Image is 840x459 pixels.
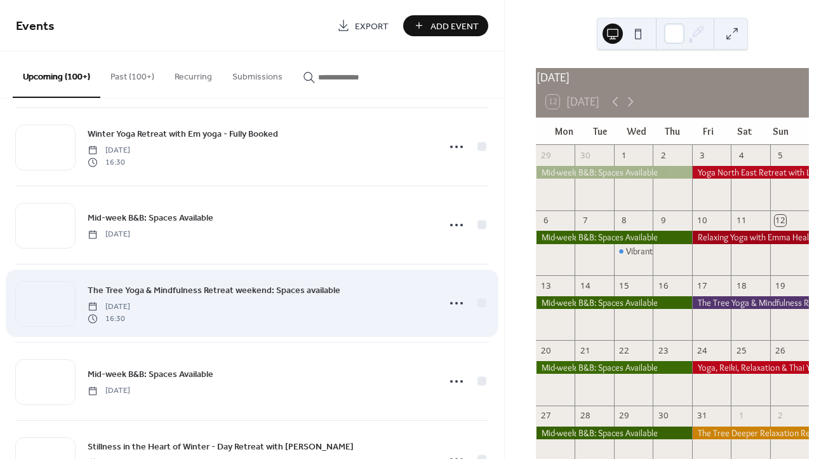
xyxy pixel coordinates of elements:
button: Upcoming (100+) [13,51,100,98]
button: Add Event [403,15,488,36]
div: The Tree Yoga & Mindfulness Retreat weekend: Fully Booked [692,296,809,309]
div: 5 [775,149,786,161]
div: 16 [657,280,669,291]
a: The Tree Yoga & Mindfulness Retreat weekend: Spaces available [88,283,340,298]
span: 16:30 [88,156,130,168]
button: Recurring [164,51,222,97]
div: 12 [775,215,786,226]
div: Relaxing Yoga with Emma Heald - Fully Booked [692,231,809,243]
span: Add Event [430,20,479,33]
div: 30 [579,149,590,161]
div: 17 [697,280,708,291]
a: Winter Yoga Retreat with Em yoga - Fully Booked [88,127,278,141]
div: 10 [697,215,708,226]
div: 20 [540,345,552,357]
div: 25 [735,345,747,357]
div: Fri [690,118,726,145]
div: 14 [579,280,590,291]
span: Mid-week B&B: Spaces Available [88,368,213,381]
div: Sun [763,118,799,145]
div: 9 [657,215,669,226]
span: Export [355,20,389,33]
button: Submissions [222,51,293,97]
div: 13 [540,280,552,291]
span: Stillness in the Heart of Winter - Day Retreat with [PERSON_NAME] [88,441,354,454]
div: 6 [540,215,552,226]
div: 24 [697,345,708,357]
a: Stillness in the Heart of Winter - Day Retreat with [PERSON_NAME] [88,439,354,454]
div: 8 [618,215,630,226]
div: Mon [546,118,582,145]
div: 26 [775,345,786,357]
span: [DATE] [88,301,130,313]
div: 21 [579,345,590,357]
div: Thu [654,118,690,145]
span: [DATE] [88,145,130,156]
span: [DATE] [88,385,130,397]
div: Wed [618,118,655,145]
div: Tue [582,118,618,145]
div: 19 [775,280,786,291]
span: The Tree Yoga & Mindfulness Retreat weekend: Spaces available [88,284,340,298]
span: [DATE] [88,229,130,240]
div: 2 [657,149,669,161]
div: Mid-week B&B: Spaces Available [536,427,692,439]
div: 22 [618,345,630,357]
div: The Tree Deeper Relaxation Retreat weekend: Autumn special offer 20% Discount: Spaces available [692,427,809,439]
div: 3 [697,149,708,161]
span: Events [16,14,55,39]
div: 23 [657,345,669,357]
button: Past (100+) [100,51,164,97]
div: Mid-week B&B: Spaces Available [536,231,692,243]
div: Mid-week B&B: Spaces Available [536,296,692,309]
div: Yoga North East Retreat with Laura : Fully Booked [692,166,809,179]
div: 4 [735,149,747,161]
div: 27 [540,410,552,421]
div: 29 [618,410,630,421]
div: 7 [579,215,590,226]
div: 29 [540,149,552,161]
div: 11 [735,215,747,226]
div: [DATE] [536,68,809,86]
div: 1 [735,410,747,421]
a: Mid-week B&B: Spaces Available [88,210,213,225]
div: Mid-week B&B: Spaces Available [536,166,692,179]
div: 15 [618,280,630,291]
span: 16:30 [88,313,130,324]
div: Mid-week B&B: Spaces Available [536,361,692,374]
a: Mid-week B&B: Spaces Available [88,367,213,381]
div: 18 [735,280,747,291]
div: 31 [697,410,708,421]
div: 1 [618,149,630,161]
a: Export [328,15,398,36]
div: 28 [579,410,590,421]
div: 30 [657,410,669,421]
div: Vibrantly Alive: Women's Autumn Day Retreat with Nicola Wilkinson - Spaces Available [614,245,653,257]
div: 2 [775,410,786,421]
span: Winter Yoga Retreat with Em yoga - Fully Booked [88,128,278,141]
span: Mid-week B&B: Spaces Available [88,212,213,225]
div: Sat [726,118,763,145]
div: Yoga, Reiki, Relaxation & Thai Yoga Massage Retreat weekend: Spaces available [692,361,809,374]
